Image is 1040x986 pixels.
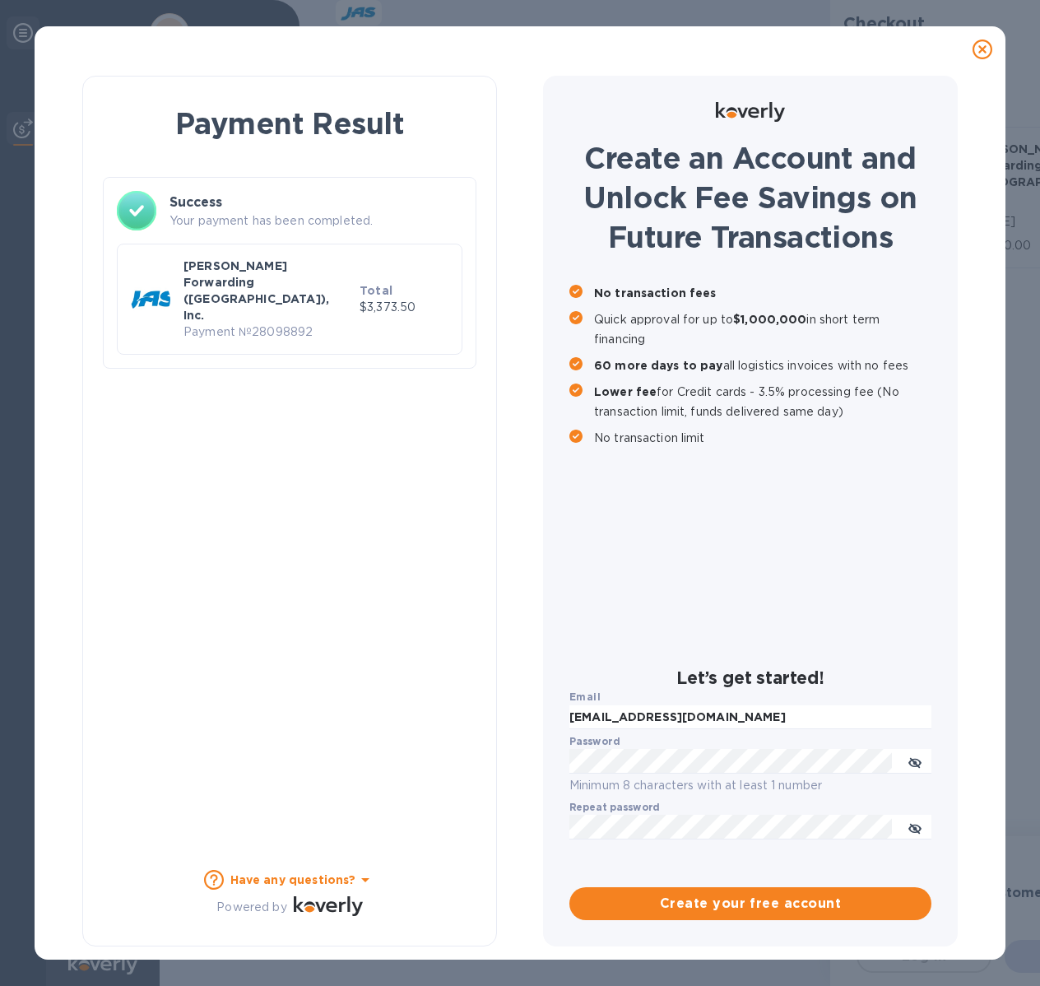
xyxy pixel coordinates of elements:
[169,193,462,212] h3: Success
[360,299,448,316] p: $3,373.50
[109,103,470,144] h1: Payment Result
[183,323,353,341] p: Payment № 28098892
[594,286,717,300] b: No transaction fees
[183,258,353,323] p: [PERSON_NAME] Forwarding ([GEOGRAPHIC_DATA]), Inc.
[294,896,363,916] img: Logo
[716,102,785,122] img: Logo
[569,776,931,795] p: Minimum 8 characters with at least 1 number
[360,284,392,297] b: Total
[594,309,931,349] p: Quick approval for up to in short term financing
[594,382,931,421] p: for Credit cards - 3.5% processing fee (No transaction limit, funds delivered same day)
[569,691,601,703] b: Email
[216,899,286,916] p: Powered by
[569,667,931,688] h2: Let’s get started!
[569,705,931,730] input: Enter email address
[569,887,931,920] button: Create your free account
[169,212,462,230] p: Your payment has been completed.
[569,138,931,257] h1: Create an Account and Unlock Fee Savings on Future Transactions
[230,873,356,886] b: Have any questions?
[569,803,660,813] label: Repeat password
[898,811,931,844] button: toggle password visibility
[594,385,657,398] b: Lower fee
[569,737,620,747] label: Password
[594,359,723,372] b: 60 more days to pay
[898,745,931,778] button: toggle password visibility
[594,428,931,448] p: No transaction limit
[583,894,918,914] span: Create your free account
[733,313,806,326] b: $1,000,000
[594,356,931,375] p: all logistics invoices with no fees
